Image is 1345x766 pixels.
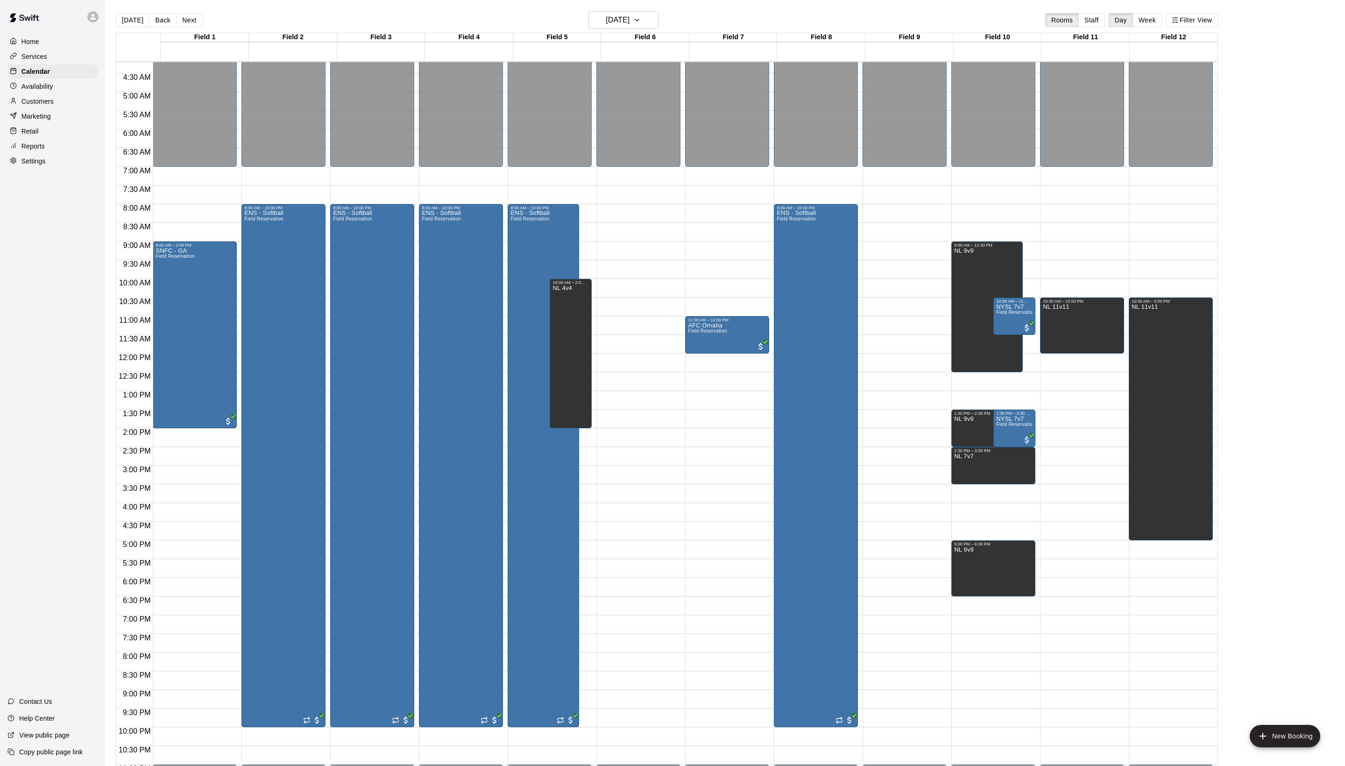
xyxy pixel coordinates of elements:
[117,335,153,343] span: 11:30 AM
[1133,13,1162,27] button: Week
[7,124,98,138] div: Retail
[777,206,855,210] div: 8:00 AM – 10:00 PM
[330,204,414,727] div: 8:00 AM – 10:00 PM: ENS - Softball
[312,716,322,725] span: All customers have paid
[21,156,46,166] p: Settings
[224,417,233,426] span: All customers have paid
[777,216,815,221] span: Field Reservation
[1132,299,1210,304] div: 10:30 AM – 5:00 PM
[21,52,47,61] p: Services
[508,204,579,727] div: 8:00 AM – 10:00 PM: ENS - Softball
[689,33,778,42] div: Field 7
[120,410,153,418] span: 1:30 PM
[120,634,153,642] span: 7:30 PM
[1109,13,1133,27] button: Day
[685,316,769,354] div: 11:00 AM – 12:00 PM: AFC Omaha
[156,254,194,259] span: Field Reservation
[835,716,843,724] span: Recurring event
[120,653,153,660] span: 8:00 PM
[120,484,153,492] span: 3:30 PM
[954,448,1033,453] div: 2:30 PM – 3:30 PM
[19,714,55,723] p: Help Center
[120,671,153,679] span: 8:30 PM
[117,279,153,287] span: 10:00 AM
[7,109,98,123] a: Marketing
[120,447,153,455] span: 2:30 PM
[756,342,765,351] span: All customers have paid
[117,298,153,305] span: 10:30 AM
[401,716,411,725] span: All customers have paid
[21,67,50,76] p: Calendar
[566,716,575,725] span: All customers have paid
[7,50,98,64] div: Services
[845,716,854,725] span: All customers have paid
[19,731,70,740] p: View public page
[954,411,1020,416] div: 1:30 PM – 2:30 PM
[1129,298,1213,540] div: 10:30 AM – 5:00 PM: NL 11v11
[1166,13,1218,27] button: Filter View
[606,14,630,27] h6: [DATE]
[7,79,98,93] a: Availability
[244,216,283,221] span: Field Reservation
[7,154,98,168] a: Settings
[550,279,592,428] div: 10:00 AM – 2:00 PM: NL 4v4
[1078,13,1105,27] button: Staff
[951,540,1035,596] div: 5:00 PM – 6:30 PM: NL 9v9
[951,241,1023,372] div: 9:00 AM – 12:30 PM: NL 9v9
[337,33,425,42] div: Field 3
[21,112,51,121] p: Marketing
[1130,33,1218,42] div: Field 12
[116,354,153,362] span: 12:00 PM
[1022,323,1032,333] span: All customers have paid
[21,82,53,91] p: Availability
[422,206,500,210] div: 8:00 AM – 10:00 PM
[1043,299,1121,304] div: 10:30 AM – 12:00 PM
[156,243,234,248] div: 9:00 AM – 2:00 PM
[241,204,326,727] div: 8:00 AM – 10:00 PM: ENS - Softball
[996,310,1035,315] span: Field Reservation
[333,216,372,221] span: Field Reservation
[7,35,98,49] a: Home
[588,11,658,29] button: [DATE]
[481,716,488,724] span: Recurring event
[510,216,549,221] span: Field Reservation
[21,37,39,46] p: Home
[121,185,153,193] span: 7:30 AM
[120,428,153,436] span: 2:00 PM
[121,167,153,175] span: 7:00 AM
[176,13,202,27] button: Next
[1040,298,1124,354] div: 10:30 AM – 12:00 PM: NL 11v11
[951,447,1035,484] div: 2:30 PM – 3:30 PM: NL 7v7
[993,410,1035,447] div: 1:30 PM – 2:30 PM: NYSL 7v7
[19,747,83,757] p: Copy public page link
[1022,435,1032,445] span: All customers have paid
[116,372,153,380] span: 12:30 PM
[116,13,149,27] button: [DATE]
[510,206,576,210] div: 8:00 AM – 10:00 PM
[7,64,98,78] a: Calendar
[117,316,153,324] span: 11:00 AM
[116,727,153,735] span: 10:00 PM
[149,13,177,27] button: Back
[490,716,499,725] span: All customers have paid
[121,129,153,137] span: 6:00 AM
[120,596,153,604] span: 6:30 PM
[21,142,45,151] p: Reports
[954,542,1033,546] div: 5:00 PM – 6:30 PM
[688,318,766,322] div: 11:00 AM – 12:00 PM
[121,73,153,81] span: 4:30 AM
[121,111,153,119] span: 5:30 AM
[996,411,1033,416] div: 1:30 PM – 2:30 PM
[7,139,98,153] div: Reports
[7,94,98,108] a: Customers
[333,206,411,210] div: 8:00 AM – 10:00 PM
[121,223,153,231] span: 8:30 AM
[954,33,1042,42] div: Field 10
[951,410,1023,447] div: 1:30 PM – 2:30 PM: NL 9v9
[121,260,153,268] span: 9:30 AM
[954,243,1020,248] div: 9:00 AM – 12:30 PM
